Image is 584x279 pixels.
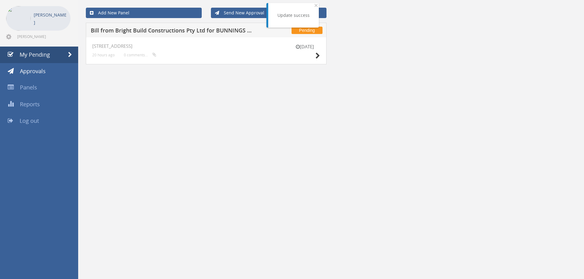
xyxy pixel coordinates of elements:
a: Send New Approval [211,8,327,18]
span: [PERSON_NAME][EMAIL_ADDRESS][DOMAIN_NAME] [17,34,69,39]
span: × [314,1,318,9]
h5: Bill from Bright Build Constructions Pty Ltd for BUNNINGS PTY LTD [91,28,252,35]
h4: [STREET_ADDRESS] [92,43,320,49]
span: Approvals [20,67,46,75]
span: My Pending [20,51,50,58]
span: Reports [20,100,40,108]
small: [DATE] [289,43,320,50]
small: 20 hours ago [92,53,115,57]
span: Pending [292,27,323,34]
a: Add New Panel [86,8,202,18]
p: [PERSON_NAME] [34,11,67,26]
span: Panels [20,84,37,91]
div: Update success [277,12,310,18]
span: Log out [20,117,39,124]
small: 0 comments... [124,53,156,57]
